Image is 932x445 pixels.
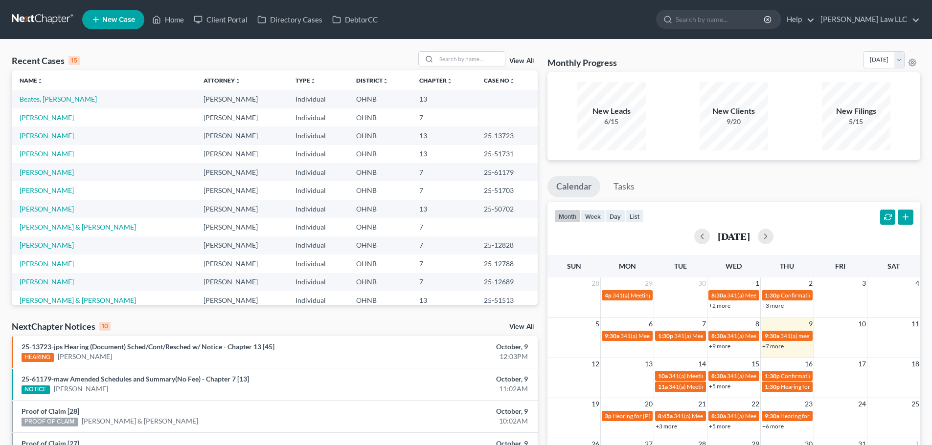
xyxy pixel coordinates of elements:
input: Search by name... [436,52,505,66]
div: Recent Cases [12,55,80,66]
span: 9:30a [765,412,779,420]
td: [PERSON_NAME] [196,181,288,199]
span: 1:30p [658,332,673,339]
td: OHNB [348,254,411,273]
div: 10:02AM [365,416,528,426]
td: 13 [411,200,476,218]
div: NOTICE [22,385,50,394]
td: Individual [288,163,348,181]
td: 13 [411,145,476,163]
td: 13 [411,291,476,309]
span: 341(a) Meeting for [PERSON_NAME] [727,412,822,420]
a: Chapterunfold_more [419,77,453,84]
td: Individual [288,291,348,309]
a: [PERSON_NAME] [20,205,74,213]
span: Fri [835,262,845,270]
h2: [DATE] [718,231,750,241]
a: +3 more [762,302,784,309]
span: 18 [910,358,920,370]
a: [PERSON_NAME] [20,131,74,140]
div: 6/15 [577,117,646,127]
a: +7 more [762,342,784,350]
a: Tasks [605,176,643,197]
td: OHNB [348,163,411,181]
span: 24 [857,398,867,410]
span: 11 [910,318,920,330]
a: Proof of Claim [28] [22,407,79,415]
span: 8 [754,318,760,330]
span: 19 [591,398,600,410]
td: 7 [411,273,476,291]
td: 7 [411,254,476,273]
td: OHNB [348,273,411,291]
i: unfold_more [509,78,515,84]
a: [PERSON_NAME] [20,149,74,158]
span: 9:30a [765,332,779,339]
a: [PERSON_NAME] [20,277,74,286]
span: 7 [701,318,707,330]
span: 12 [591,358,600,370]
a: [PERSON_NAME] [20,168,74,176]
div: 10 [99,322,111,331]
span: 8:30a [711,412,726,420]
span: 1:30p [765,372,780,380]
a: Districtunfold_more [356,77,388,84]
span: 16 [804,358,814,370]
button: day [605,210,625,223]
a: [PERSON_NAME] & [PERSON_NAME] [20,296,136,304]
a: Typeunfold_more [296,77,316,84]
span: 29 [644,277,654,289]
td: [PERSON_NAME] [196,108,288,127]
span: 1:30p [765,383,780,390]
td: [PERSON_NAME] [196,273,288,291]
a: Attorneyunfold_more [204,77,241,84]
td: 7 [411,218,476,236]
span: 20 [644,398,654,410]
td: 25-12788 [476,254,538,273]
td: 25-12689 [476,273,538,291]
td: [PERSON_NAME] [196,200,288,218]
td: 7 [411,181,476,199]
span: Tue [674,262,687,270]
a: Help [782,11,815,28]
span: 341(a) Meeting for [PERSON_NAME] & [PERSON_NAME] [674,412,820,420]
span: 9:30a [605,332,619,339]
div: NextChapter Notices [12,320,111,332]
span: 2 [808,277,814,289]
button: month [554,210,581,223]
span: 5 [594,318,600,330]
td: 7 [411,236,476,254]
td: OHNB [348,108,411,127]
a: [PERSON_NAME] [20,186,74,194]
span: 11a [658,383,668,390]
div: October, 9 [365,342,528,352]
span: 3 [861,277,867,289]
span: Confirmation Hearing for [PERSON_NAME] [781,292,893,299]
span: Thu [780,262,794,270]
span: 21 [697,398,707,410]
span: 341(a) Meeting for [PERSON_NAME] [727,292,822,299]
td: [PERSON_NAME] [196,90,288,108]
i: unfold_more [37,78,43,84]
span: 341(a) Meeting of Creditors for [PERSON_NAME] & [PERSON_NAME] [674,332,853,339]
a: Nameunfold_more [20,77,43,84]
a: +5 more [709,382,730,390]
button: list [625,210,644,223]
div: 9/20 [700,117,768,127]
td: Individual [288,218,348,236]
span: Hearing for [PERSON_NAME] & [PERSON_NAME] [613,412,741,420]
td: OHNB [348,127,411,145]
div: HEARING [22,353,54,362]
span: 341(a) Meeting for [PERSON_NAME] [613,292,707,299]
td: 25-51513 [476,291,538,309]
a: 25-61179-maw Amended Schedules and Summary(No Fee) - Chapter 7 [13] [22,375,249,383]
i: unfold_more [310,78,316,84]
span: 15 [750,358,760,370]
span: Mon [619,262,636,270]
td: 25-50702 [476,200,538,218]
td: [PERSON_NAME] [196,127,288,145]
span: 23 [804,398,814,410]
span: New Case [102,16,135,23]
td: 25-51703 [476,181,538,199]
span: 28 [591,277,600,289]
